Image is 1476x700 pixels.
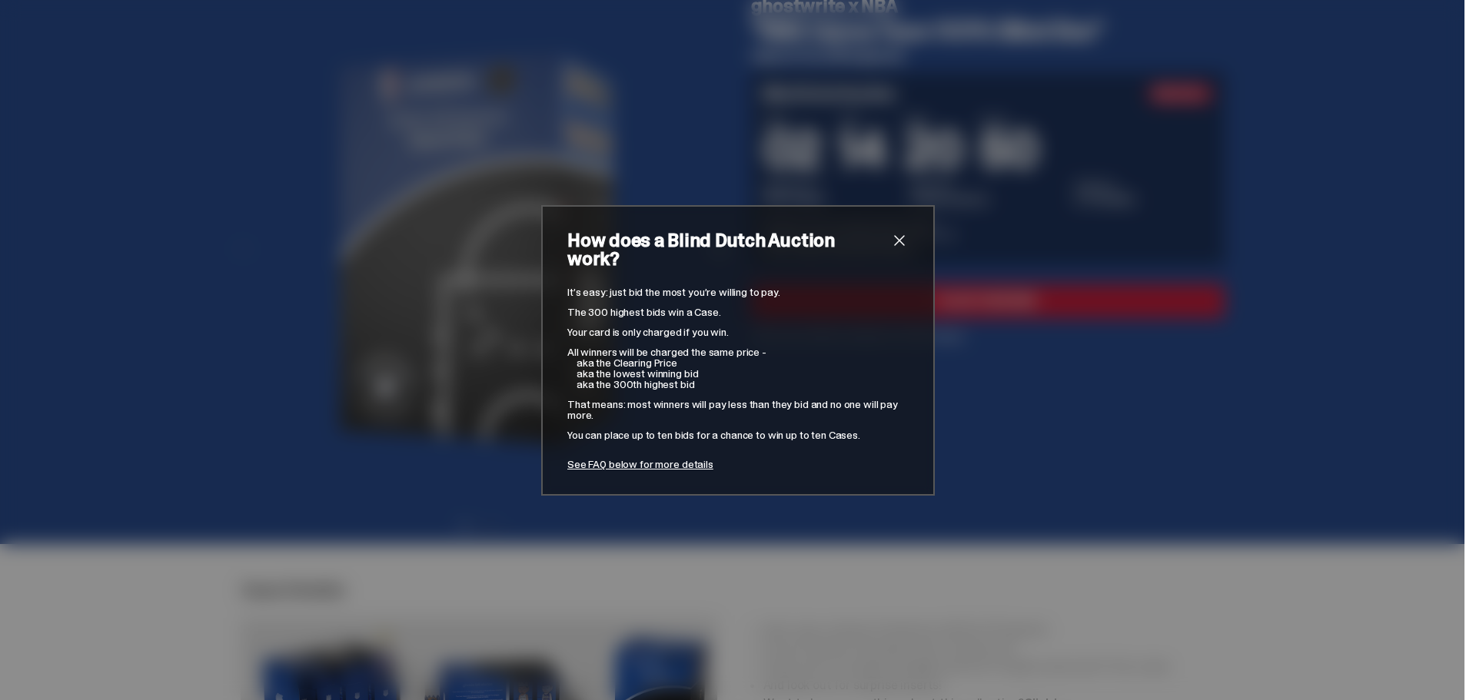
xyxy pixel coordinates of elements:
p: It’s easy: just bid the most you’re willing to pay. [567,287,909,297]
p: All winners will be charged the same price - [567,347,909,357]
p: You can place up to ten bids for a chance to win up to ten Cases. [567,430,909,440]
button: close [890,231,909,250]
span: aka the lowest winning bid [577,367,698,380]
h2: How does a Blind Dutch Auction work? [567,231,890,268]
span: aka the 300th highest bid [577,377,695,391]
p: That means: most winners will pay less than they bid and no one will pay more. [567,399,909,420]
p: The 300 highest bids win a Case. [567,307,909,317]
span: aka the Clearing Price [577,356,677,370]
p: Your card is only charged if you win. [567,327,909,337]
a: See FAQ below for more details [567,457,713,471]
